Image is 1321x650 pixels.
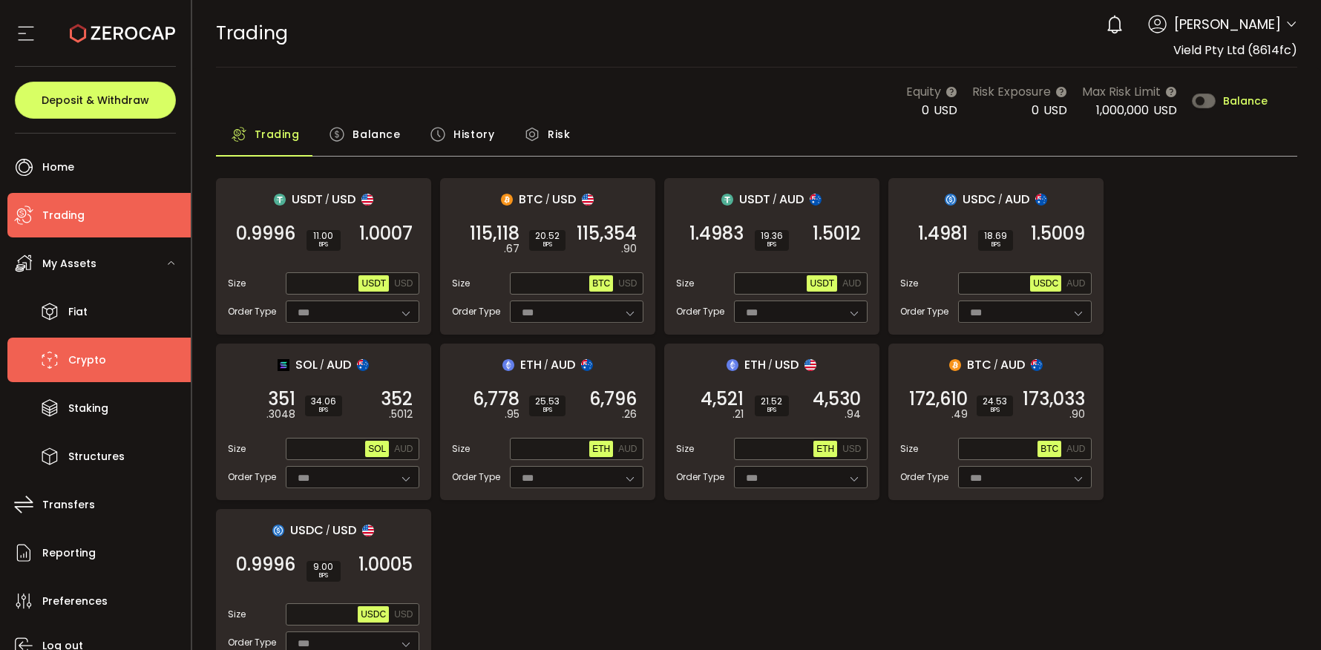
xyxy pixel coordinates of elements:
[42,542,96,564] span: Reporting
[1223,96,1268,106] span: Balance
[622,407,637,422] em: .26
[1043,102,1067,119] span: USD
[775,355,799,374] span: USD
[761,232,783,240] span: 19.36
[535,397,560,406] span: 25.53
[295,355,318,374] span: SOL
[359,226,413,241] span: 1.0007
[358,606,389,623] button: USDC
[810,194,822,206] img: aud_portfolio.svg
[1063,275,1088,292] button: AUD
[1066,444,1085,454] span: AUD
[701,392,744,407] span: 4,521
[361,609,386,620] span: USDC
[676,277,694,290] span: Size
[327,355,351,374] span: AUD
[589,392,637,407] span: 6,796
[453,119,494,149] span: History
[972,82,1051,101] span: Risk Exposure
[1030,275,1061,292] button: USDC
[42,253,96,275] span: My Assets
[551,355,575,374] span: AUD
[292,190,323,209] span: USDT
[807,275,837,292] button: USDT
[391,275,416,292] button: USD
[311,406,336,415] i: BPS
[535,240,560,249] i: BPS
[228,636,276,649] span: Order Type
[1063,441,1088,457] button: AUD
[452,442,470,456] span: Size
[332,521,356,539] span: USD
[42,205,85,226] span: Trading
[228,470,276,484] span: Order Type
[1096,102,1149,119] span: 1,000,000
[236,226,295,241] span: 0.9996
[501,194,513,206] img: btc_portfolio.svg
[592,444,610,454] span: ETH
[951,407,968,422] em: .49
[773,193,777,206] em: /
[739,190,770,209] span: USDT
[1035,194,1047,206] img: aud_portfolio.svg
[535,406,560,415] i: BPS
[621,241,637,257] em: .90
[548,119,570,149] span: Risk
[581,359,593,371] img: aud_portfolio.svg
[618,278,637,289] span: USD
[332,190,355,209] span: USD
[470,226,519,241] span: 115,118
[1069,407,1085,422] em: .90
[68,349,106,371] span: Crypto
[845,407,861,422] em: .94
[813,441,837,457] button: ETH
[900,277,918,290] span: Size
[1038,441,1061,457] button: BTC
[963,190,996,209] span: USDC
[505,407,519,422] em: .95
[391,441,416,457] button: AUD
[1173,42,1297,59] span: Vield Pty Ltd (8614fc)
[274,194,286,206] img: usdt_portfolio.svg
[381,392,413,407] span: 352
[312,571,335,580] i: BPS
[909,392,968,407] span: 172,610
[520,355,542,374] span: ETH
[358,557,413,572] span: 1.0005
[906,82,941,101] span: Equity
[362,525,374,536] img: usd_portfolio.svg
[810,278,834,289] span: USDT
[676,305,724,318] span: Order Type
[949,359,961,371] img: btc_portfolio.svg
[519,190,543,209] span: BTC
[918,226,968,241] span: 1.4981
[813,392,861,407] span: 4,530
[1023,392,1085,407] span: 173,033
[68,446,125,467] span: Structures
[1082,82,1161,101] span: Max Risk Limit
[900,470,948,484] span: Order Type
[984,232,1007,240] span: 18.69
[1040,444,1058,454] span: BTC
[320,358,324,372] em: /
[394,444,413,454] span: AUD
[42,494,95,516] span: Transfers
[615,441,640,457] button: AUD
[967,355,991,374] span: BTC
[779,190,804,209] span: AUD
[391,606,416,623] button: USD
[582,194,594,206] img: usd_portfolio.svg
[502,359,514,371] img: eth_portfolio.svg
[998,193,1003,206] em: /
[68,301,88,323] span: Fiat
[326,524,330,537] em: /
[984,240,1007,249] i: BPS
[228,442,246,456] span: Size
[278,359,289,371] img: sol_portfolio.png
[361,278,386,289] span: USDT
[473,392,519,407] span: 6,778
[228,277,246,290] span: Size
[1005,190,1029,209] span: AUD
[761,397,783,406] span: 21.52
[504,241,519,257] em: .67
